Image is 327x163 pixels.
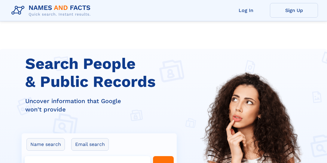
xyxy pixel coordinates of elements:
label: Name search [26,138,65,151]
div: Uncover information that Google won't provide [25,97,180,114]
label: Email search [71,138,109,151]
a: Sign Up [270,3,318,18]
a: Log In [222,3,270,18]
img: Logo Names and Facts [9,2,96,19]
h1: Search People & Public Records [25,55,180,91]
